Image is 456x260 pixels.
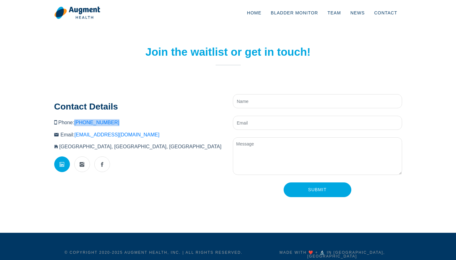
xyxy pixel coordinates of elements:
[74,120,119,125] a: [PHONE_NUMBER]
[60,132,160,137] span: Email:
[74,132,159,137] a: [EMAIL_ADDRESS][DOMAIN_NAME]
[242,3,266,23] a: Home
[266,3,323,23] a: Bladder Monitor
[58,120,119,125] span: Phone:
[233,94,402,108] input: Name
[54,251,253,254] h5: © Copyright 2020- 2025 Augment Health, Inc. | All rights reserved.
[263,251,402,258] h5: Made with ❤️ + 🔬 in [GEOGRAPHIC_DATA], [GEOGRAPHIC_DATA]
[233,116,402,130] input: Email
[54,101,223,112] h3: Contact Details
[144,45,313,59] h2: Join the waitlist or get in touch!
[59,144,221,149] span: [GEOGRAPHIC_DATA], [GEOGRAPHIC_DATA], [GEOGRAPHIC_DATA]
[370,3,402,23] a: Contact
[323,3,346,23] a: Team
[54,6,100,19] img: logo
[284,182,351,197] input: Submit
[346,3,370,23] a: News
